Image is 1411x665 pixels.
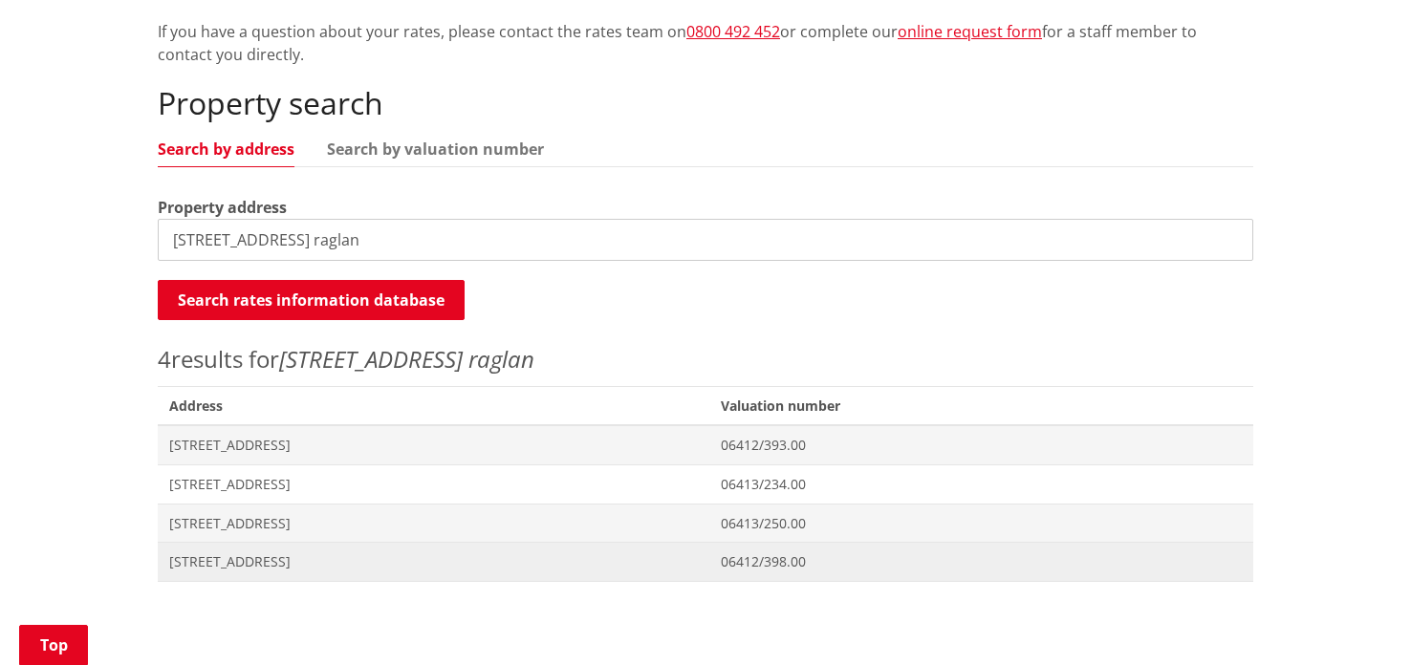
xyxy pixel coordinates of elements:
[709,386,1253,425] span: Valuation number
[158,464,1253,504] a: [STREET_ADDRESS] 06413/234.00
[169,552,698,571] span: [STREET_ADDRESS]
[721,436,1242,455] span: 06412/393.00
[686,21,780,42] a: 0800 492 452
[898,21,1042,42] a: online request form
[158,141,294,157] a: Search by address
[158,280,465,320] button: Search rates information database
[158,543,1253,582] a: [STREET_ADDRESS] 06412/398.00
[158,85,1253,121] h2: Property search
[158,196,287,219] label: Property address
[158,20,1253,66] p: If you have a question about your rates, please contact the rates team on or complete our for a s...
[279,343,534,375] em: [STREET_ADDRESS] raglan
[721,475,1242,494] span: 06413/234.00
[721,552,1242,571] span: 06412/398.00
[721,514,1242,533] span: 06413/250.00
[158,342,1253,376] p: results for
[169,514,698,533] span: [STREET_ADDRESS]
[158,219,1253,261] input: e.g. Duke Street NGARUAWAHIA
[158,386,709,425] span: Address
[327,141,544,157] a: Search by valuation number
[169,475,698,494] span: [STREET_ADDRESS]
[158,343,171,375] span: 4
[1323,585,1392,654] iframe: Messenger Launcher
[158,425,1253,464] a: [STREET_ADDRESS] 06412/393.00
[169,436,698,455] span: [STREET_ADDRESS]
[19,625,88,665] a: Top
[158,504,1253,543] a: [STREET_ADDRESS] 06413/250.00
